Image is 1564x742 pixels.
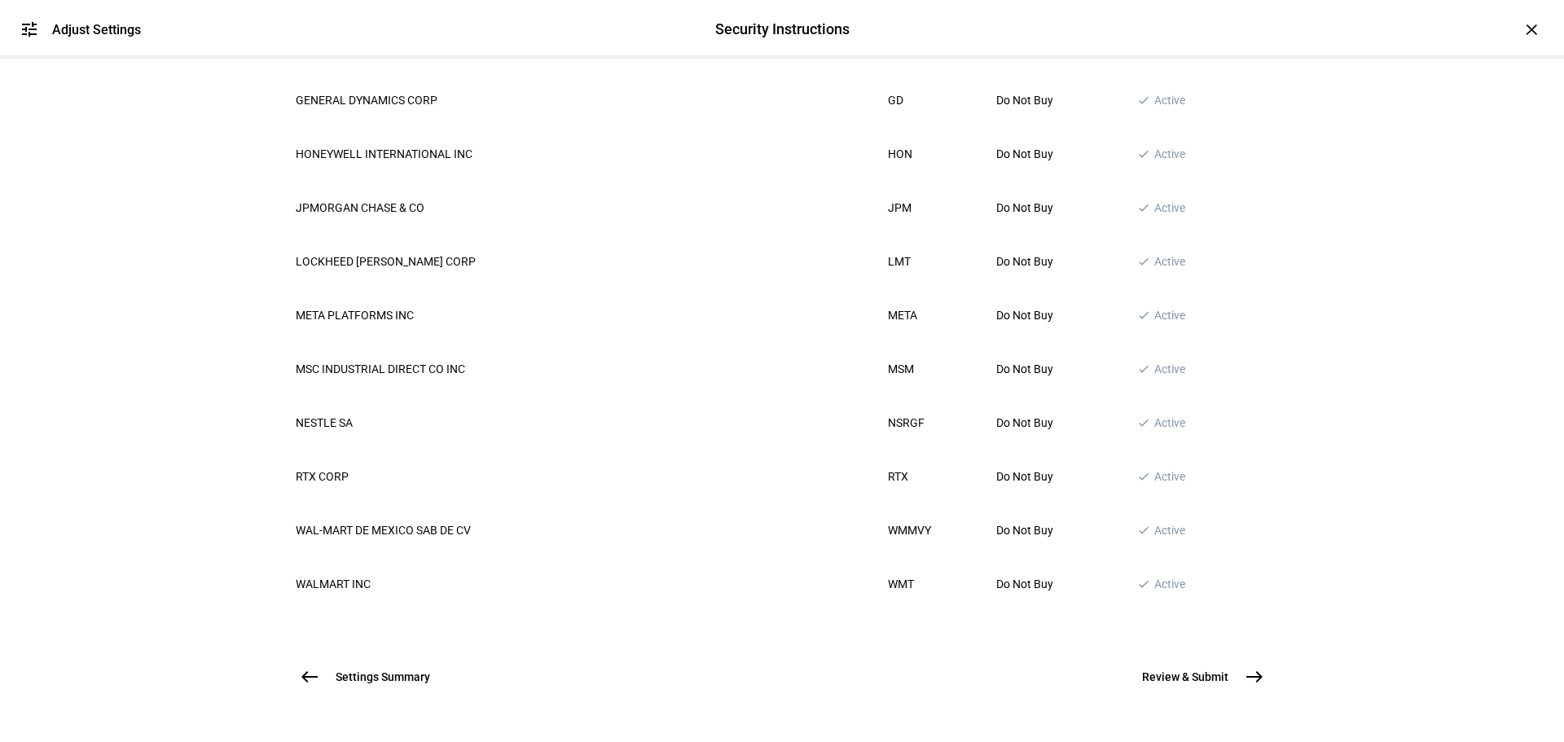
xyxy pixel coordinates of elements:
mat-icon: done [1137,524,1150,537]
mat-icon: done [1137,201,1150,214]
div: Active [1137,524,1233,537]
span: WMT [888,577,914,591]
span: NESTLE SA [296,416,353,429]
div: Active [1137,362,1233,375]
td: Do Not Buy [995,74,1135,126]
span: WAL-MART DE MEXICO SAB DE CV [296,524,471,537]
mat-icon: east [1245,667,1264,687]
mat-icon: done [1137,362,1150,375]
td: Do Not Buy [995,397,1135,449]
div: Active [1137,147,1233,160]
span: WALMART INC [296,577,371,591]
span: GD [888,94,903,107]
div: Active [1137,416,1233,429]
span: LOCKHEED [PERSON_NAME] CORP [296,255,476,268]
span: META PLATFORMS INC [296,309,414,322]
span: RTX [888,470,908,483]
span: JPMORGAN CHASE & CO [296,201,424,214]
button: Review & Submit [1122,661,1271,693]
span: MSC INDUSTRIAL DIRECT CO INC [296,362,465,375]
mat-icon: tune [20,20,39,39]
span: HON [888,147,912,160]
div: Active [1137,577,1233,591]
span: Review & Submit [1142,669,1228,685]
td: Do Not Buy [995,558,1135,610]
td: Do Not Buy [995,450,1135,503]
td: Do Not Buy [995,182,1135,234]
td: Do Not Buy [995,289,1135,341]
mat-icon: done [1137,577,1150,591]
div: Security Instructions [715,19,850,40]
span: JPM [888,201,912,214]
td: Do Not Buy [995,343,1135,395]
div: Active [1137,201,1233,214]
mat-icon: done [1137,470,1150,483]
div: Active [1137,470,1233,483]
span: NSRGF [888,416,925,429]
span: HONEYWELL INTERNATIONAL INC [296,147,472,160]
mat-icon: done [1137,416,1150,429]
mat-icon: done [1137,309,1150,322]
button: Settings Summary [293,661,450,693]
div: Active [1137,309,1233,322]
div: Active [1137,255,1233,268]
mat-icon: done [1137,94,1150,107]
div: × [1518,16,1544,42]
td: Do Not Buy [995,128,1135,180]
div: Active [1137,94,1233,107]
span: WMMVY [888,524,931,537]
div: Adjust Settings [52,22,141,37]
span: Settings Summary [336,669,430,685]
mat-icon: done [1137,255,1150,268]
span: META [888,309,917,322]
span: GENERAL DYNAMICS CORP [296,94,437,107]
mat-icon: done [1137,147,1150,160]
span: LMT [888,255,911,268]
span: RTX CORP [296,470,349,483]
mat-icon: west [300,667,319,687]
span: MSM [888,362,914,375]
td: Do Not Buy [995,235,1135,288]
td: Do Not Buy [995,504,1135,556]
